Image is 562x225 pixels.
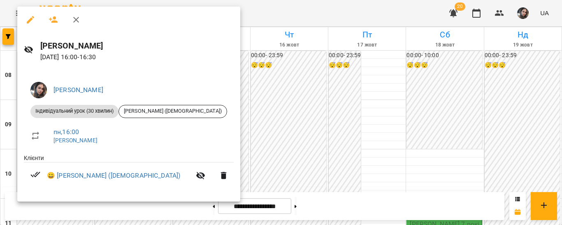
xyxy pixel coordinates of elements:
a: [PERSON_NAME] [53,86,103,94]
a: 😀 [PERSON_NAME] ([DEMOGRAPHIC_DATA]) [47,171,180,181]
ul: Клієнти [24,154,234,192]
img: dbbc503393f2fa42f8570b076f073f5e.jpeg [30,82,47,98]
a: [PERSON_NAME] [53,137,98,144]
span: Індивідуальний урок (30 хвилин) [30,107,118,115]
a: пн , 16:00 [53,128,79,136]
span: [PERSON_NAME] ([DEMOGRAPHIC_DATA]) [119,107,227,115]
p: [DATE] 16:00 - 16:30 [40,52,234,62]
div: [PERSON_NAME] ([DEMOGRAPHIC_DATA]) [118,105,227,118]
svg: Візит сплачено [30,169,40,179]
h6: [PERSON_NAME] [40,39,234,52]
